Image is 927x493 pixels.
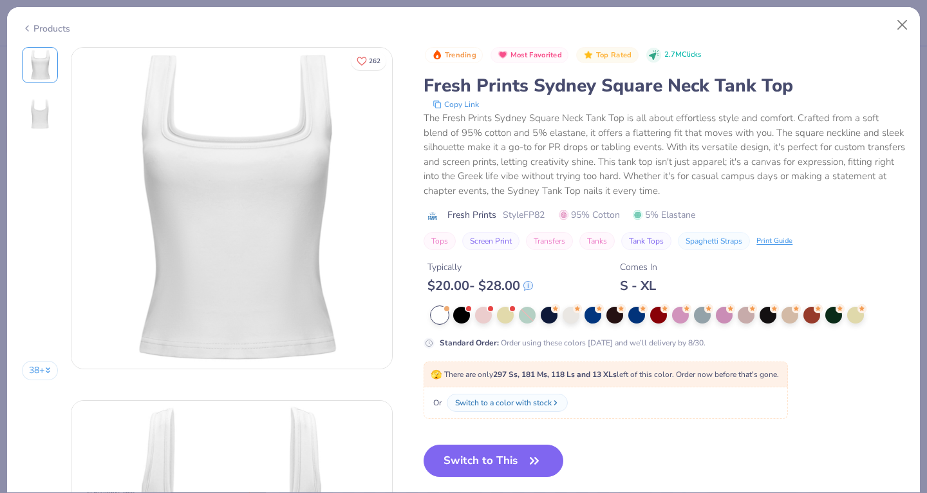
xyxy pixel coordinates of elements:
[493,369,617,380] strong: 297 Ss, 181 Ms, 118 Ls and 13 XLs
[369,58,380,64] span: 262
[424,111,905,198] div: The Fresh Prints Sydney Square Neck Tank Top is all about effortless style and comfort. Crafted f...
[633,208,695,222] span: 5% Elastane
[890,13,915,37] button: Close
[23,293,24,327] img: User generated content
[447,208,496,222] span: Fresh Prints
[23,195,24,229] img: User generated content
[431,369,779,380] span: There are only left of this color. Order now before that's gone.
[559,208,620,222] span: 95% Cotton
[455,397,552,409] div: Switch to a color with stock
[71,48,392,369] img: Front
[440,338,499,348] strong: Standard Order :
[424,445,563,477] button: Switch to This
[491,47,568,64] button: Badge Button
[510,52,562,59] span: Most Favorited
[431,397,442,409] span: Or
[526,232,573,250] button: Transfers
[23,342,24,376] img: User generated content
[424,211,441,221] img: brand logo
[351,52,386,70] button: Like
[24,50,55,81] img: Front
[498,50,508,60] img: Most Favorited sort
[424,232,456,250] button: Tops
[24,99,55,130] img: Back
[22,361,59,380] button: 38+
[678,232,750,250] button: Spaghetti Straps
[447,394,568,412] button: Switch to a color with stock
[429,98,483,111] button: copy to clipboard
[583,50,594,60] img: Top Rated sort
[503,208,545,222] span: Style FP82
[425,47,483,64] button: Badge Button
[445,52,476,59] span: Trending
[22,22,70,35] div: Products
[427,278,533,294] div: $ 20.00 - $ 28.00
[432,50,442,60] img: Trending sort
[621,232,671,250] button: Tank Tops
[427,260,533,274] div: Typically
[664,50,701,61] span: 2.7M Clicks
[596,52,632,59] span: Top Rated
[462,232,520,250] button: Screen Print
[620,260,657,274] div: Comes In
[424,73,905,98] div: Fresh Prints Sydney Square Neck Tank Top
[620,278,657,294] div: S - XL
[440,337,706,349] div: Order using these colors [DATE] and we’ll delivery by 8/30.
[23,146,24,180] img: User generated content
[431,369,442,381] span: 🫣
[576,47,638,64] button: Badge Button
[756,236,792,247] div: Print Guide
[579,232,615,250] button: Tanks
[23,244,24,278] img: User generated content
